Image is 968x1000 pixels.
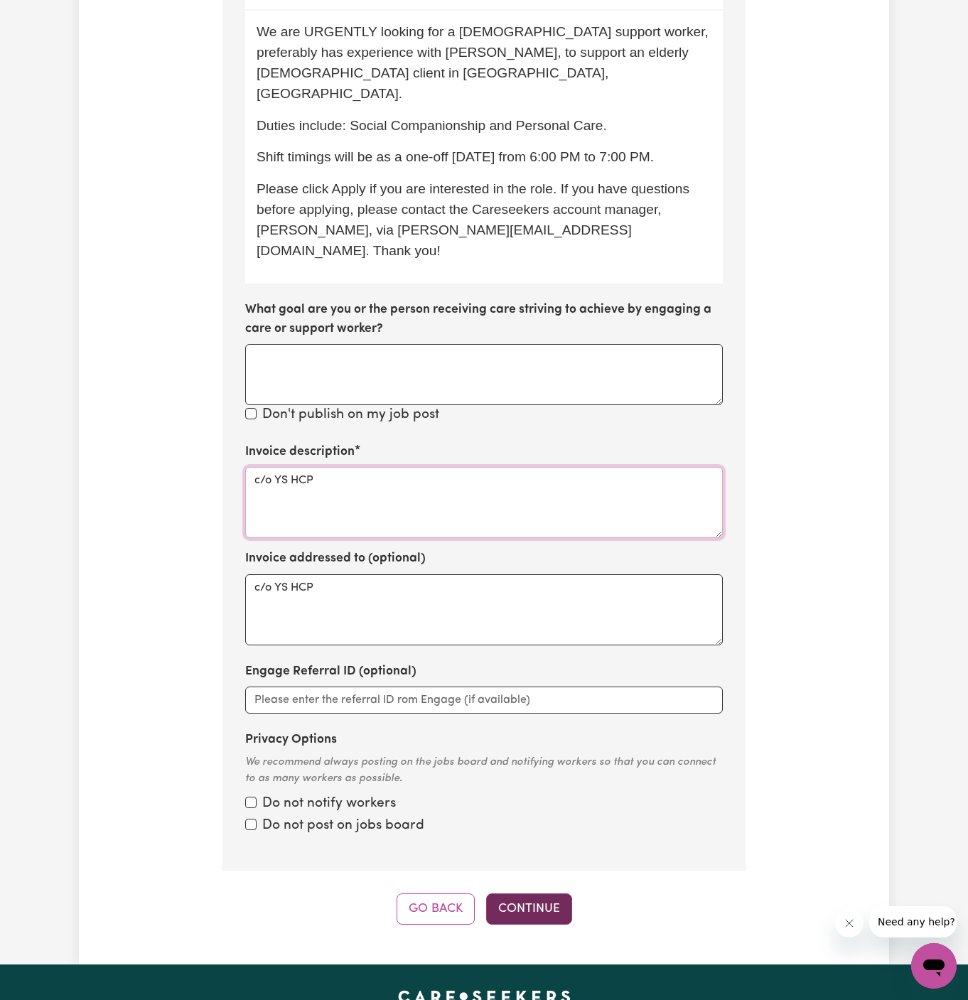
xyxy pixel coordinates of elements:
[245,731,337,749] label: Privacy Options
[257,181,693,257] span: Please click Apply if you are interested in the role. If you have questions before applying, plea...
[245,549,426,568] label: Invoice addressed to (optional)
[262,816,424,837] label: Do not post on jobs board
[245,755,723,787] div: We recommend always posting on the jobs board and notifying workers so that you can connect to as...
[911,943,957,989] iframe: Button to launch messaging window
[257,118,607,133] span: Duties include: Social Companionship and Personal Care.
[262,794,396,814] label: Do not notify workers
[245,574,723,645] textarea: c/o YS HCP
[245,301,723,338] label: What goal are you or the person receiving care striving to achieve by engaging a care or support ...
[257,24,712,100] span: We are URGENTLY looking for a [DEMOGRAPHIC_DATA] support worker, preferably has experience with [...
[257,149,654,164] span: Shift timings will be as a one-off [DATE] from 6:00 PM to 7:00 PM.
[245,687,723,714] input: Please enter the referral ID rom Engage (if available)
[397,893,475,925] button: Go Back
[869,906,957,937] iframe: Message from company
[262,405,439,426] label: Don't publish on my job post
[245,662,416,681] label: Engage Referral ID (optional)
[245,467,723,538] textarea: c/o YS HCP
[486,893,572,925] button: Continue
[245,443,355,461] label: Invoice description
[835,909,864,937] iframe: Close message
